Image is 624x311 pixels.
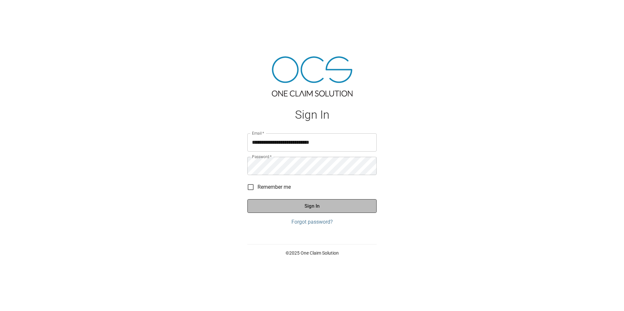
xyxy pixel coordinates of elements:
[8,4,34,17] img: ocs-logo-white-transparent.png
[247,218,377,226] a: Forgot password?
[272,56,352,96] img: ocs-logo-tra.png
[247,108,377,122] h1: Sign In
[247,250,377,256] p: © 2025 One Claim Solution
[252,130,264,136] label: Email
[247,199,377,213] button: Sign In
[252,154,272,159] label: Password
[257,183,291,191] span: Remember me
